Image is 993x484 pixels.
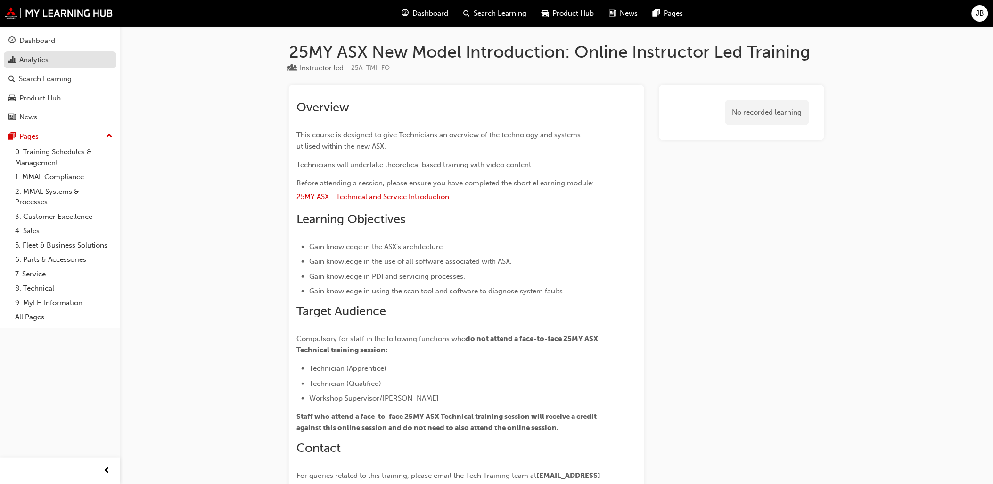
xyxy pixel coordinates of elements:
[296,334,466,343] span: Compulsory for staff in the following functions who
[4,108,116,126] a: News
[456,4,534,23] a: search-iconSearch Learning
[653,8,660,19] span: pages-icon
[11,224,116,238] a: 4. Sales
[4,32,116,50] a: Dashboard
[11,296,116,310] a: 9. MyLH Information
[464,8,470,19] span: search-icon
[609,8,616,19] span: news-icon
[11,267,116,282] a: 7. Service
[11,310,116,325] a: All Pages
[402,8,409,19] span: guage-icon
[289,62,344,74] div: Type
[4,90,116,107] a: Product Hub
[104,465,111,477] span: prev-icon
[19,35,55,46] div: Dashboard
[11,281,116,296] a: 8. Technical
[972,5,988,22] button: JB
[309,272,465,281] span: Gain knowledge in PDI and servicing processes.
[542,8,549,19] span: car-icon
[534,4,602,23] a: car-iconProduct Hub
[296,412,598,432] span: Staff who attend a face-to-face 25MY ASX Technical training session will receive a credit against...
[19,55,49,66] div: Analytics
[620,8,638,19] span: News
[309,287,565,295] span: Gain knowledge in using the scan tool and software to diagnose system faults.
[300,63,344,74] div: Instructor led
[413,8,449,19] span: Dashboard
[296,212,405,226] span: Learning Objectives
[351,64,390,72] span: Learning resource code
[725,100,809,125] div: No recorded learning
[8,94,16,103] span: car-icon
[8,56,16,65] span: chart-icon
[19,131,39,142] div: Pages
[309,394,439,402] span: Workshop Supervisor/[PERSON_NAME]
[11,145,116,170] a: 0. Training Schedules & Management
[11,252,116,267] a: 6. Parts & Accessories
[5,7,113,19] img: mmal
[289,42,824,62] h1: 25MY ASX New Model Introduction: Online Instructor Led Training
[309,242,444,251] span: Gain knowledge in the ASX's architecture.
[19,93,61,104] div: Product Hub
[19,74,72,84] div: Search Learning
[4,51,116,69] a: Analytics
[8,133,16,141] span: pages-icon
[8,37,16,45] span: guage-icon
[19,112,37,123] div: News
[296,471,536,480] span: For queries related to this training, please email the Tech Training team at
[11,170,116,184] a: 1. MMAL Compliance
[4,128,116,145] button: Pages
[11,209,116,224] a: 3. Customer Excellence
[4,70,116,88] a: Search Learning
[474,8,527,19] span: Search Learning
[289,64,296,73] span: learningResourceType_INSTRUCTOR_LED-icon
[646,4,691,23] a: pages-iconPages
[8,113,16,122] span: news-icon
[296,304,386,318] span: Target Audience
[4,30,116,128] button: DashboardAnalyticsSearch LearningProduct HubNews
[296,160,533,169] span: Technicians will undertake theoretical based training with video content.
[11,184,116,209] a: 2. MMAL Systems & Processes
[602,4,646,23] a: news-iconNews
[309,257,512,266] span: Gain knowledge in the use of all software associated with ASX.
[309,364,386,373] span: Technician (Apprentice)
[296,131,583,150] span: This course is designed to give Technicians an overview of the technology and systems utilised wi...
[296,100,349,115] span: Overview
[553,8,594,19] span: Product Hub
[296,192,449,201] a: 25MY ASX - Technical and Service Introduction
[664,8,683,19] span: Pages
[8,75,15,83] span: search-icon
[106,130,113,142] span: up-icon
[976,8,985,19] span: JB
[296,179,594,187] span: Before attending a session, please ensure you have completed the short eLearning module:
[11,238,116,253] a: 5. Fleet & Business Solutions
[394,4,456,23] a: guage-iconDashboard
[309,379,381,388] span: Technician (Qualified)
[296,441,341,455] span: Contact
